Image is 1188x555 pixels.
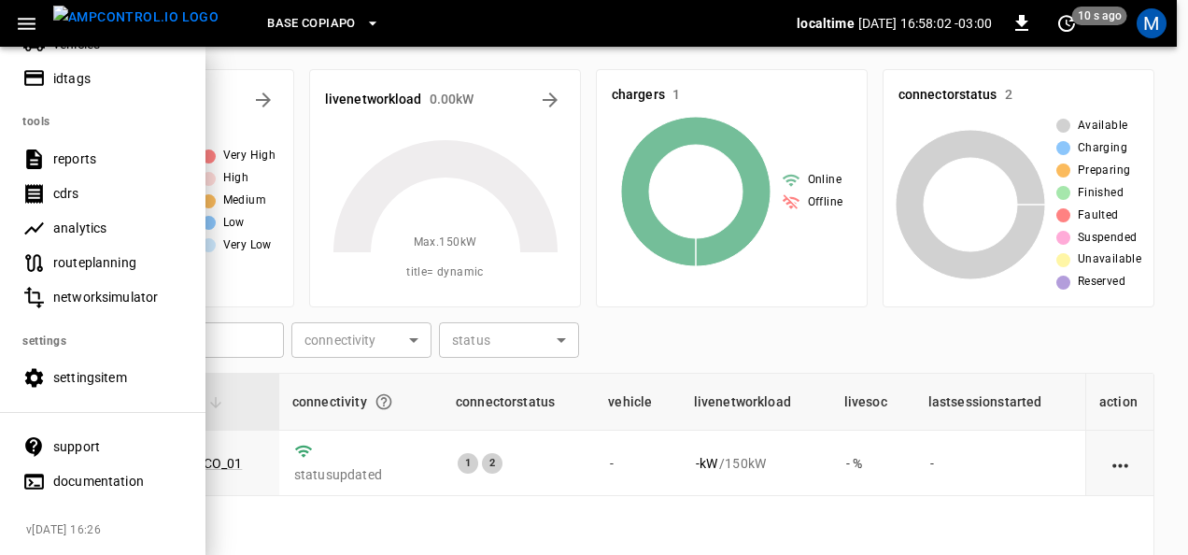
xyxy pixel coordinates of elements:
[53,368,183,387] div: settingsitem
[1137,8,1167,38] div: profile-icon
[797,14,854,33] p: localtime
[858,14,992,33] p: [DATE] 16:58:02 -03:00
[26,521,191,540] span: v [DATE] 16:26
[267,13,355,35] span: Base Copiapo
[53,253,183,272] div: routeplanning
[53,149,183,168] div: reports
[53,6,219,29] img: ampcontrol.io logo
[53,184,183,203] div: cdrs
[53,437,183,456] div: support
[53,69,183,88] div: idtags
[53,288,183,306] div: networksimulator
[53,219,183,237] div: analytics
[1072,7,1127,25] span: 10 s ago
[53,472,183,491] div: documentation
[1052,8,1082,38] button: set refresh interval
